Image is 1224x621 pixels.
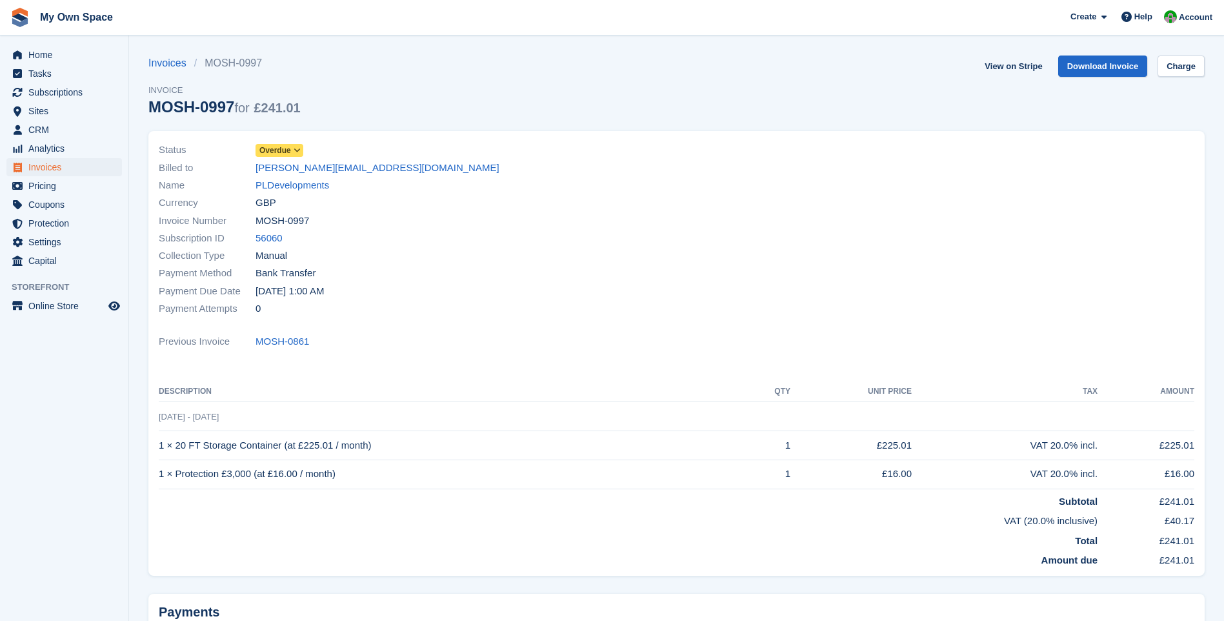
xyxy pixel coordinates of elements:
td: £16.00 [790,460,912,489]
th: Description [159,382,747,402]
span: Name [159,178,256,193]
a: menu [6,196,122,214]
span: Analytics [28,139,106,158]
th: QTY [747,382,790,402]
a: menu [6,233,122,251]
a: menu [6,297,122,315]
img: Paula Harris [1164,10,1177,23]
td: £16.00 [1098,460,1194,489]
td: 1 [747,460,790,489]
td: 1 [747,431,790,460]
td: 1 × 20 FT Storage Container (at £225.01 / month) [159,431,747,460]
span: Settings [28,233,106,251]
img: stora-icon-8386f47178a22dfd0bd8f6a31ec36ba5ce8667c1dd55bd0f319d3a0aa187defe.svg [10,8,30,27]
span: GBP [256,196,276,210]
div: MOSH-0997 [148,98,301,116]
a: Download Invoice [1058,56,1148,77]
div: VAT 20.0% incl. [912,438,1098,453]
a: menu [6,65,122,83]
span: Subscription ID [159,231,256,246]
a: menu [6,102,122,120]
time: 2025-08-18 00:00:00 UTC [256,284,324,299]
span: Previous Invoice [159,334,256,349]
a: menu [6,46,122,64]
span: Subscriptions [28,83,106,101]
a: menu [6,139,122,158]
span: Account [1179,11,1212,24]
a: [PERSON_NAME][EMAIL_ADDRESS][DOMAIN_NAME] [256,161,499,176]
td: 1 × Protection £3,000 (at £16.00 / month) [159,460,747,489]
span: MOSH-0997 [256,214,309,229]
span: Home [28,46,106,64]
span: Capital [28,252,106,270]
span: Online Store [28,297,106,315]
span: Status [159,143,256,158]
span: £241.01 [254,101,300,115]
span: Collection Type [159,249,256,263]
span: Payment Method [159,266,256,281]
div: VAT 20.0% incl. [912,467,1098,482]
a: Preview store [106,298,122,314]
td: £225.01 [790,431,912,460]
td: VAT (20.0% inclusive) [159,509,1098,529]
span: Storefront [12,281,128,294]
a: menu [6,83,122,101]
a: Invoices [148,56,194,71]
span: 0 [256,301,261,316]
strong: Amount due [1041,555,1098,565]
a: MOSH-0861 [256,334,309,349]
span: Help [1134,10,1152,23]
span: Bank Transfer [256,266,316,281]
span: Create [1070,10,1096,23]
span: Protection [28,214,106,232]
span: Invoice Number [159,214,256,229]
span: Payment Due Date [159,284,256,299]
span: Coupons [28,196,106,214]
span: for [234,101,249,115]
a: Overdue [256,143,303,158]
a: menu [6,214,122,232]
span: Pricing [28,177,106,195]
a: menu [6,252,122,270]
span: Manual [256,249,287,263]
th: Tax [912,382,1098,402]
strong: Subtotal [1059,496,1098,507]
td: £241.01 [1098,529,1194,549]
a: 56060 [256,231,283,246]
h2: Payments [159,604,1194,620]
a: menu [6,121,122,139]
span: [DATE] - [DATE] [159,412,219,422]
a: Charge [1158,56,1205,77]
span: Currency [159,196,256,210]
span: Payment Attempts [159,301,256,316]
td: £241.01 [1098,548,1194,568]
td: £40.17 [1098,509,1194,529]
strong: Total [1075,535,1098,546]
th: Amount [1098,382,1194,402]
a: View on Stripe [979,56,1047,77]
span: Sites [28,102,106,120]
span: Invoices [28,158,106,176]
span: Invoice [148,84,301,97]
span: Billed to [159,161,256,176]
nav: breadcrumbs [148,56,301,71]
td: £225.01 [1098,431,1194,460]
a: menu [6,158,122,176]
span: Tasks [28,65,106,83]
th: Unit Price [790,382,912,402]
a: My Own Space [35,6,118,28]
td: £241.01 [1098,489,1194,509]
span: Overdue [259,145,291,156]
span: CRM [28,121,106,139]
a: menu [6,177,122,195]
a: PLDevelopments [256,178,329,193]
